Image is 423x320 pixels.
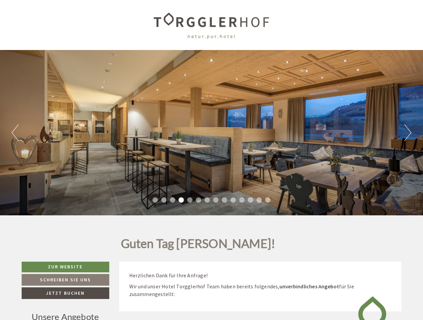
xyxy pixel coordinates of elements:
div: Guten Tag, wie können wir Ihnen helfen? [5,18,109,39]
a: Schreiben Sie uns [22,274,109,286]
button: Next [404,124,411,141]
div: [DATE] [119,5,143,17]
p: Wir und unser Hotel Torgglerhof Team haben bereits folgendes, für Sie zusammengestellt: [129,283,392,298]
div: [GEOGRAPHIC_DATA] [10,20,106,25]
a: Jetzt buchen [22,287,109,299]
small: 01:45 [10,33,106,37]
button: Senden [222,176,262,187]
strong: unverbindliches Angebot [279,283,339,290]
p: Herzlichen Dank für Ihre Anfrage! [129,272,392,279]
h1: Guten Tag [PERSON_NAME]! [121,237,275,254]
button: Previous [12,124,19,141]
a: Zur Website [22,262,109,272]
